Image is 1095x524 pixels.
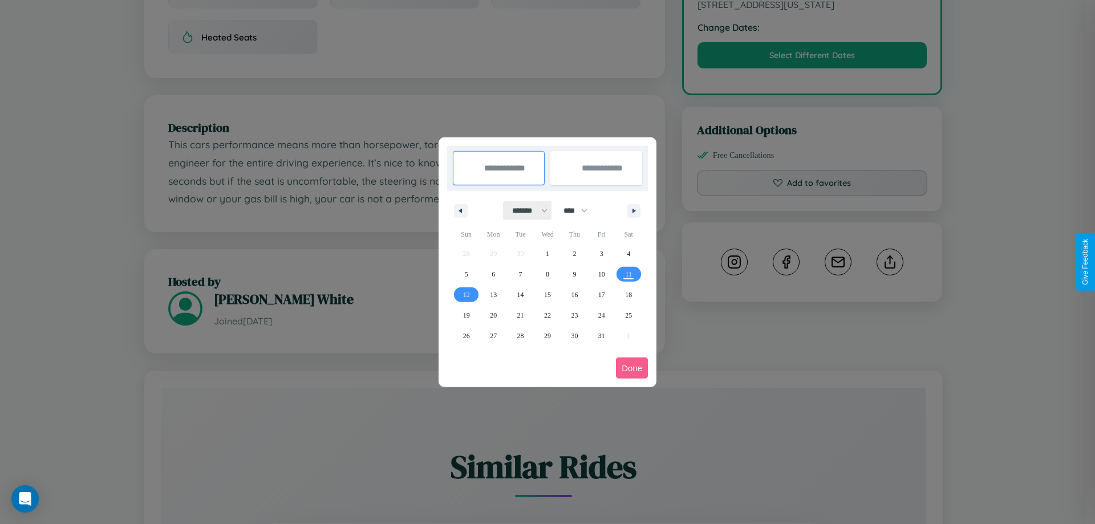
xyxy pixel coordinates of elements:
[598,264,605,285] span: 10
[480,264,506,285] button: 6
[480,225,506,243] span: Mon
[465,264,468,285] span: 5
[463,305,470,326] span: 19
[588,225,615,243] span: Fri
[544,326,551,346] span: 29
[534,264,561,285] button: 8
[490,305,497,326] span: 20
[561,305,588,326] button: 23
[546,264,549,285] span: 8
[573,243,576,264] span: 2
[571,285,578,305] span: 16
[546,243,549,264] span: 1
[588,243,615,264] button: 3
[492,264,495,285] span: 6
[453,225,480,243] span: Sun
[534,326,561,346] button: 29
[544,305,551,326] span: 22
[588,264,615,285] button: 10
[517,326,524,346] span: 28
[534,305,561,326] button: 22
[598,305,605,326] span: 24
[627,243,630,264] span: 4
[625,305,632,326] span: 25
[519,264,522,285] span: 7
[588,285,615,305] button: 17
[507,285,534,305] button: 14
[463,285,470,305] span: 12
[534,285,561,305] button: 15
[453,285,480,305] button: 12
[517,285,524,305] span: 14
[615,285,642,305] button: 18
[480,285,506,305] button: 13
[615,225,642,243] span: Sat
[507,225,534,243] span: Tue
[561,285,588,305] button: 16
[573,264,576,285] span: 9
[600,243,603,264] span: 3
[453,264,480,285] button: 5
[588,305,615,326] button: 24
[561,225,588,243] span: Thu
[625,285,632,305] span: 18
[598,326,605,346] span: 31
[507,264,534,285] button: 7
[598,285,605,305] span: 17
[490,326,497,346] span: 27
[480,305,506,326] button: 20
[625,264,632,285] span: 11
[534,243,561,264] button: 1
[561,264,588,285] button: 9
[615,243,642,264] button: 4
[507,305,534,326] button: 21
[616,358,648,379] button: Done
[11,485,39,513] div: Open Intercom Messenger
[615,264,642,285] button: 11
[561,243,588,264] button: 2
[588,326,615,346] button: 31
[571,326,578,346] span: 30
[517,305,524,326] span: 21
[453,305,480,326] button: 19
[544,285,551,305] span: 15
[507,326,534,346] button: 28
[453,326,480,346] button: 26
[463,326,470,346] span: 26
[480,326,506,346] button: 27
[534,225,561,243] span: Wed
[615,305,642,326] button: 25
[571,305,578,326] span: 23
[1081,239,1089,285] div: Give Feedback
[561,326,588,346] button: 30
[490,285,497,305] span: 13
